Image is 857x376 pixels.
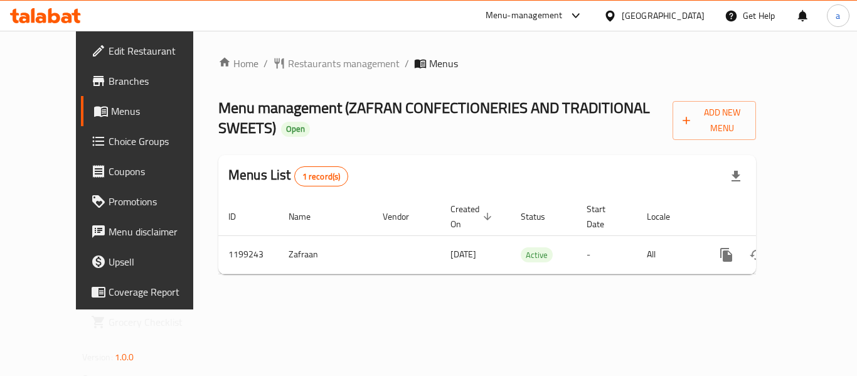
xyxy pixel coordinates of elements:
th: Actions [701,198,842,236]
span: Version: [82,349,113,365]
h2: Menus List [228,166,348,186]
span: Menu management ( ZAFRAN CONFECTIONERIES AND TRADITIONAL SWEETS ) [218,94,650,142]
a: Upsell [81,247,219,277]
span: Add New Menu [683,105,747,136]
span: Coupons [109,164,209,179]
span: Promotions [109,194,209,209]
span: Start Date [587,201,622,232]
td: - [577,235,637,274]
td: 1199243 [218,235,279,274]
a: Branches [81,66,219,96]
span: Upsell [109,254,209,269]
a: Coupons [81,156,219,186]
table: enhanced table [218,198,842,274]
span: Menu disclaimer [109,224,209,239]
span: Branches [109,73,209,89]
span: Open [281,124,310,134]
span: Active [521,248,553,262]
span: Restaurants management [288,56,400,71]
button: Add New Menu [673,101,757,140]
td: All [637,235,701,274]
a: Grocery Checklist [81,307,219,337]
button: more [711,240,742,270]
a: Promotions [81,186,219,217]
div: Active [521,247,553,262]
div: Export file [721,161,751,191]
a: Edit Restaurant [81,36,219,66]
span: ID [228,209,252,224]
span: 1 record(s) [295,171,348,183]
li: / [263,56,268,71]
a: Restaurants management [273,56,400,71]
span: Menus [111,104,209,119]
span: Menus [429,56,458,71]
span: Locale [647,209,686,224]
span: Choice Groups [109,134,209,149]
span: Status [521,209,562,224]
span: a [836,9,840,23]
td: Zafraan [279,235,373,274]
a: Choice Groups [81,126,219,156]
div: Menu-management [486,8,563,23]
div: Open [281,122,310,137]
nav: breadcrumb [218,56,756,71]
span: Name [289,209,327,224]
span: Created On [450,201,496,232]
div: Total records count [294,166,349,186]
button: Change Status [742,240,772,270]
span: Grocery Checklist [109,314,209,330]
span: Edit Restaurant [109,43,209,58]
a: Coverage Report [81,277,219,307]
a: Menu disclaimer [81,217,219,247]
div: [GEOGRAPHIC_DATA] [622,9,705,23]
span: Vendor [383,209,425,224]
span: Coverage Report [109,284,209,299]
a: Home [218,56,258,71]
span: [DATE] [450,246,476,262]
a: Menus [81,96,219,126]
span: 1.0.0 [115,349,134,365]
li: / [405,56,409,71]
